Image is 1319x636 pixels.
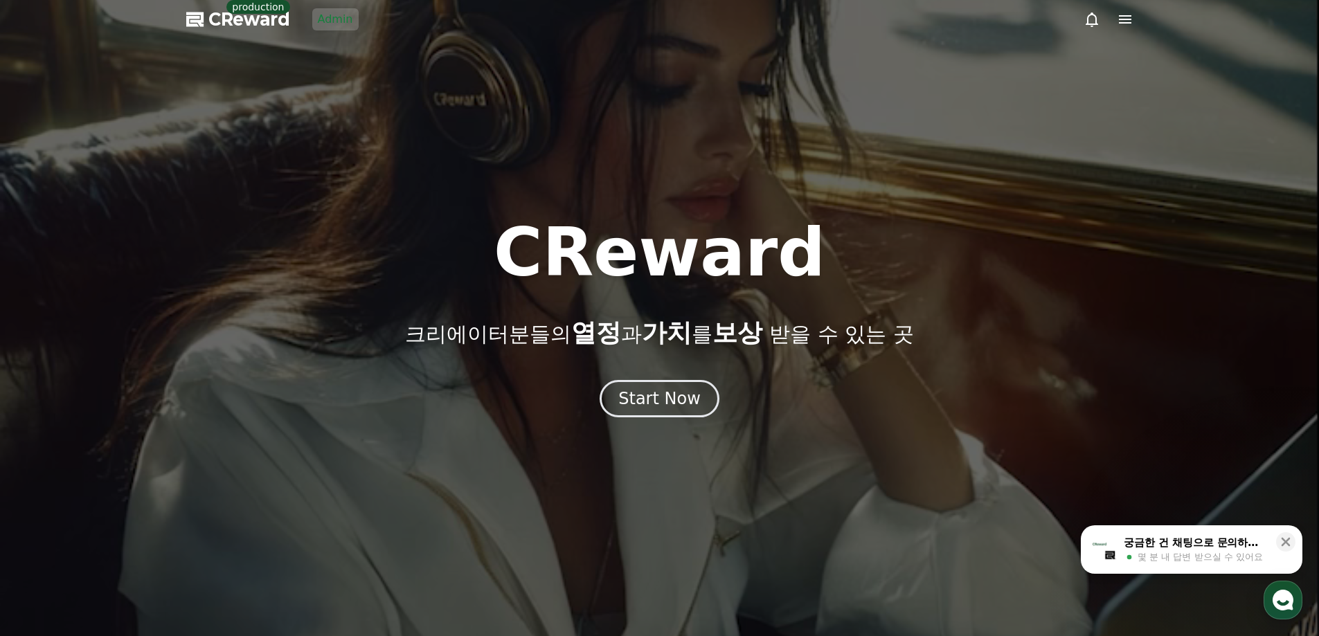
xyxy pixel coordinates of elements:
button: Start Now [600,380,719,417]
a: Start Now [600,394,719,407]
a: Admin [312,8,359,30]
h1: CReward [494,219,825,286]
span: CReward [208,8,290,30]
span: 보상 [712,318,762,347]
span: 열정 [571,318,621,347]
p: 크리에이터분들의 과 를 받을 수 있는 곳 [405,319,913,347]
a: CReward [186,8,290,30]
span: 가치 [642,318,692,347]
div: Start Now [618,388,701,410]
